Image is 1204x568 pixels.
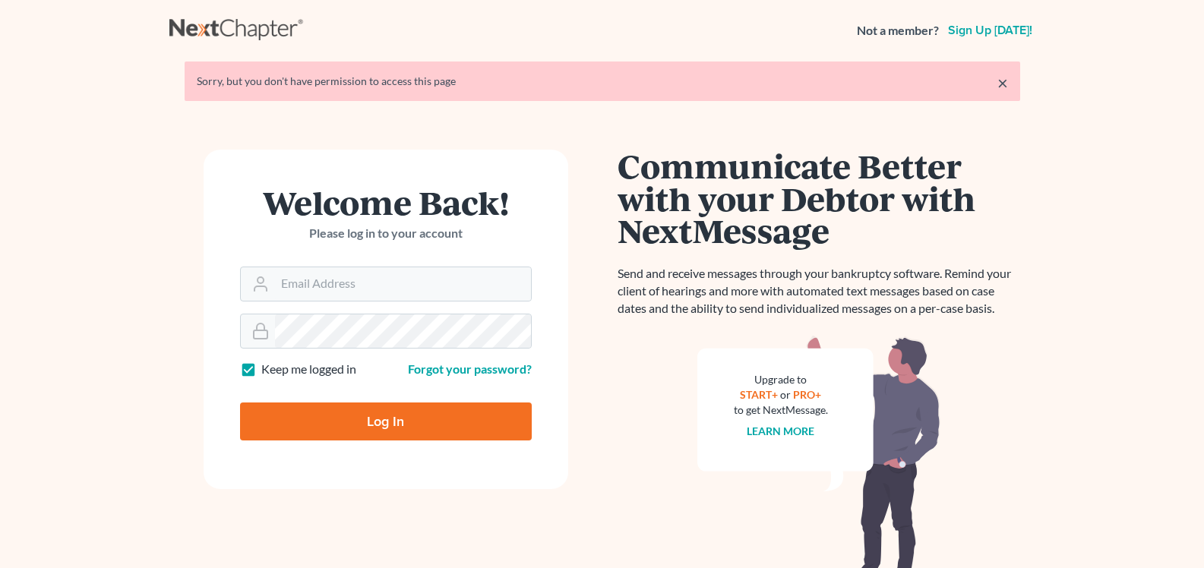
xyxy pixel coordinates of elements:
[740,388,778,401] a: START+
[261,361,356,378] label: Keep me logged in
[997,74,1008,92] a: ×
[618,265,1020,317] p: Send and receive messages through your bankruptcy software. Remind your client of hearings and mo...
[857,22,939,39] strong: Not a member?
[197,74,1008,89] div: Sorry, but you don't have permission to access this page
[275,267,531,301] input: Email Address
[945,24,1035,36] a: Sign up [DATE]!
[408,361,532,376] a: Forgot your password?
[240,186,532,219] h1: Welcome Back!
[780,388,791,401] span: or
[734,402,828,418] div: to get NextMessage.
[618,150,1020,247] h1: Communicate Better with your Debtor with NextMessage
[734,372,828,387] div: Upgrade to
[793,388,821,401] a: PRO+
[240,225,532,242] p: Please log in to your account
[240,402,532,440] input: Log In
[747,424,814,437] a: Learn more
